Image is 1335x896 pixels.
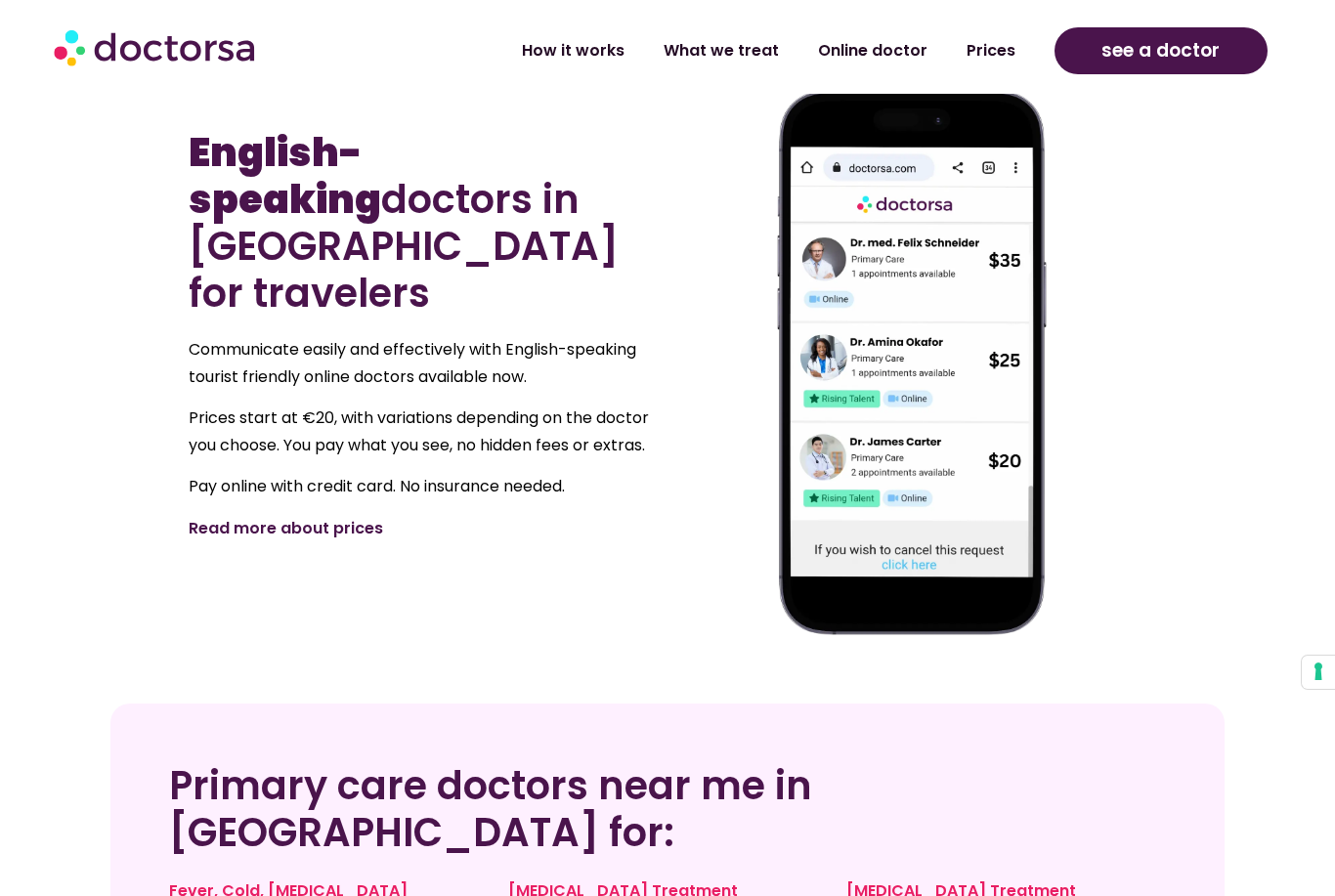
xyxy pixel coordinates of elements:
[189,125,381,227] b: English-speaking
[1302,656,1335,689] button: Your consent preferences for tracking technologies
[644,28,798,73] a: What we treat
[189,336,658,391] p: Communicate easily and effectively with English-speaking tourist friendly online doctors availabl...
[947,28,1035,73] a: Prices
[189,517,383,539] a: Read more about prices
[356,28,1035,73] nav: Menu
[189,129,658,317] h2: doctors in [GEOGRAPHIC_DATA] for travelers
[777,89,1047,635] img: General Doctor Near Me in Warsaw, Poland
[1101,35,1220,66] span: see a doctor
[1055,27,1268,74] a: see a doctor
[502,28,644,73] a: How it works
[798,28,947,73] a: Online doctor
[189,473,658,500] p: Pay online with credit card. No insurance needed.
[189,405,658,459] p: Prices start at €20, with variations depending on the doctor you choose. You pay what you see, no...
[169,762,1166,856] h2: Primary care doctors near me in [GEOGRAPHIC_DATA] for:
